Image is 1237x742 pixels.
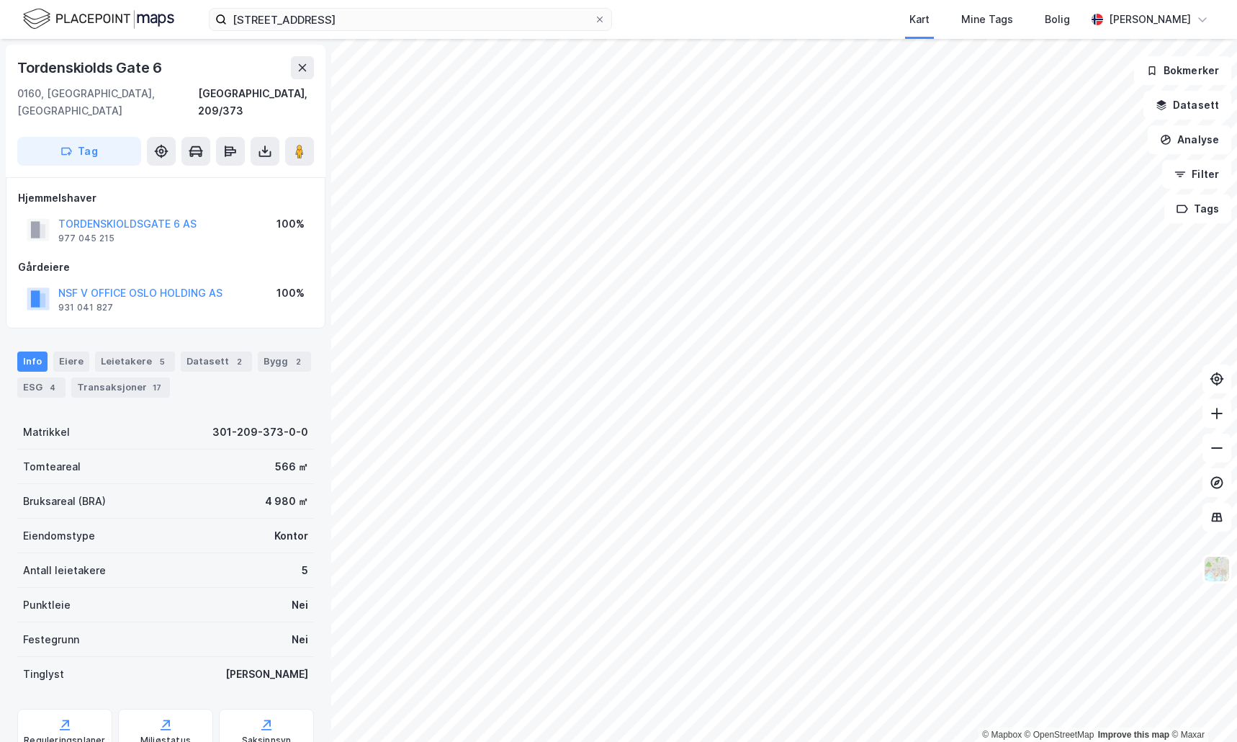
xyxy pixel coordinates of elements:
[275,458,308,475] div: 566 ㎡
[1134,56,1231,85] button: Bokmerker
[291,354,305,369] div: 2
[1045,11,1070,28] div: Bolig
[1164,195,1231,223] button: Tags
[276,215,305,233] div: 100%
[17,352,48,372] div: Info
[1165,673,1237,742] div: Kontrollprogram for chat
[1162,160,1231,189] button: Filter
[1025,730,1094,740] a: OpenStreetMap
[58,302,113,313] div: 931 041 827
[95,352,175,372] div: Leietakere
[17,85,198,120] div: 0160, [GEOGRAPHIC_DATA], [GEOGRAPHIC_DATA]
[258,352,311,372] div: Bygg
[292,631,308,648] div: Nei
[23,666,64,683] div: Tinglyst
[1165,673,1237,742] iframe: Chat Widget
[1098,730,1169,740] a: Improve this map
[23,527,95,545] div: Eiendomstype
[58,233,114,244] div: 977 045 215
[212,424,308,441] div: 301-209-373-0-0
[17,377,66,398] div: ESG
[17,137,141,166] button: Tag
[225,666,308,683] div: [PERSON_NAME]
[23,562,106,579] div: Antall leietakere
[23,493,106,510] div: Bruksareal (BRA)
[227,9,594,30] input: Søk på adresse, matrikkel, gårdeiere, leietakere eller personer
[302,562,308,579] div: 5
[18,189,313,207] div: Hjemmelshaver
[53,352,89,372] div: Eiere
[265,493,308,510] div: 4 980 ㎡
[23,458,81,475] div: Tomteareal
[23,424,70,441] div: Matrikkel
[45,380,60,395] div: 4
[982,730,1022,740] a: Mapbox
[1203,555,1231,583] img: Z
[274,527,308,545] div: Kontor
[23,631,79,648] div: Festegrunn
[276,285,305,302] div: 100%
[150,380,164,395] div: 17
[155,354,169,369] div: 5
[909,11,930,28] div: Kart
[71,377,170,398] div: Transaksjoner
[181,352,252,372] div: Datasett
[1148,125,1231,154] button: Analyse
[23,6,174,32] img: logo.f888ab2527a4732fd821a326f86c7f29.svg
[232,354,246,369] div: 2
[198,85,314,120] div: [GEOGRAPHIC_DATA], 209/373
[292,596,308,614] div: Nei
[1109,11,1191,28] div: [PERSON_NAME]
[1143,91,1231,120] button: Datasett
[23,596,71,614] div: Punktleie
[18,259,313,276] div: Gårdeiere
[17,56,165,79] div: Tordenskiolds Gate 6
[961,11,1013,28] div: Mine Tags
